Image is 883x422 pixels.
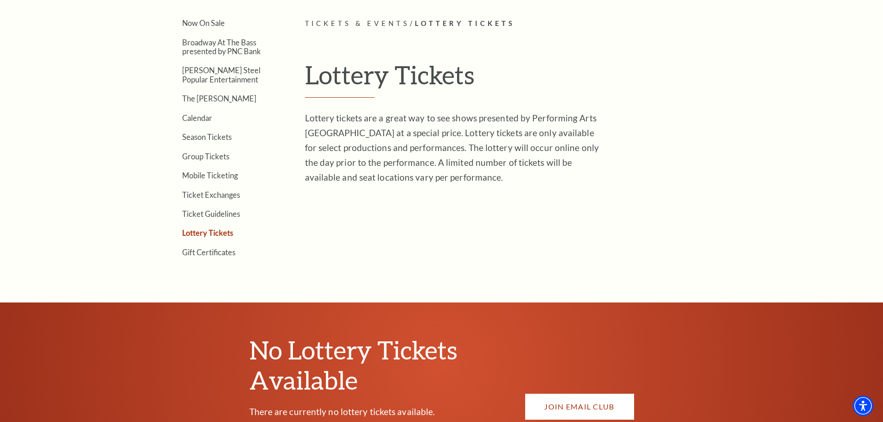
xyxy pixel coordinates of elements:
a: Lottery Tickets [182,228,233,237]
div: Accessibility Menu [853,396,873,416]
a: The [PERSON_NAME] [182,94,256,103]
a: Season Tickets [182,132,232,141]
a: Gift Certificates [182,248,235,257]
a: Now On Sale [182,19,225,27]
h2: No Lottery Tickets Available [249,335,465,395]
a: Ticket Guidelines [182,209,240,218]
a: [PERSON_NAME] Steel Popular Entertainment [182,66,260,83]
a: Broadway At The Bass presented by PNC Bank [182,38,261,56]
h1: Lottery Tickets [305,60,729,98]
p: / [305,18,729,30]
p: Lottery tickets are a great way to see shows presented by Performing Arts [GEOGRAPHIC_DATA] at a ... [305,111,606,185]
span: Lottery Tickets [415,19,515,27]
span: Tickets & Events [305,19,410,27]
a: Group Tickets [182,152,229,161]
a: JOIN EMAIL CLUB [525,394,634,420]
a: Mobile Ticketing [182,171,238,180]
a: Ticket Exchanges [182,190,240,199]
a: Calendar [182,113,212,122]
